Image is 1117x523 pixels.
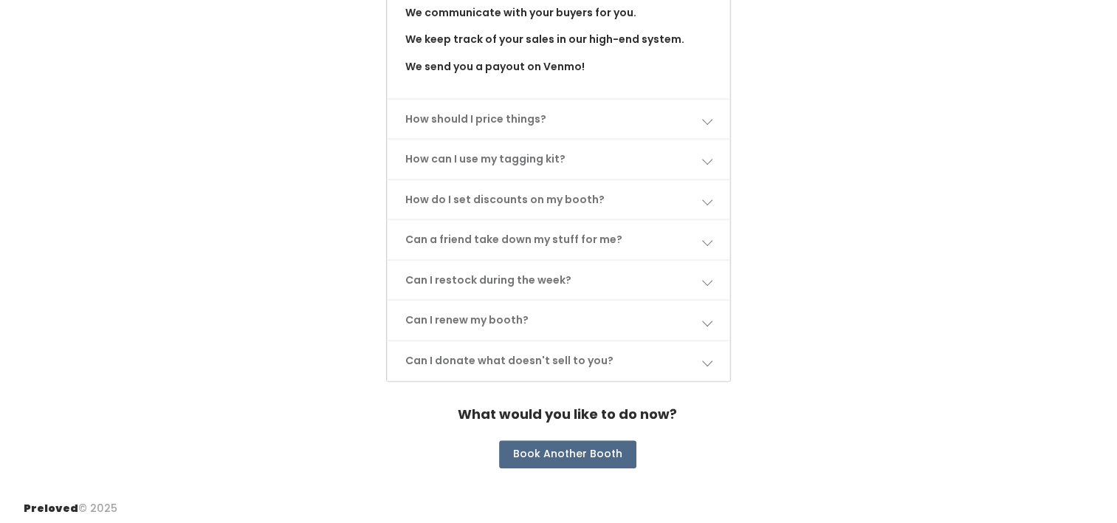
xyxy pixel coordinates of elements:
button: Book Another Booth [499,440,636,468]
a: How should I price things? [388,100,729,139]
p: We communicate with your buyers for you. [405,5,712,21]
a: Can I restock during the week? [388,261,729,300]
a: Can a friend take down my stuff for me? [388,220,729,259]
p: We send you a payout on Venmo! [405,59,712,75]
h4: What would you like to do now? [458,400,677,429]
a: How do I set discounts on my booth? [388,180,729,219]
a: Can I donate what doesn't sell to you? [388,341,729,380]
a: Can I renew my booth? [388,301,729,340]
div: © 2025 [24,489,117,516]
p: We keep track of your sales in our high-end system. [405,32,712,47]
span: Preloved [24,501,78,516]
a: How can I use my tagging kit? [388,140,729,179]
